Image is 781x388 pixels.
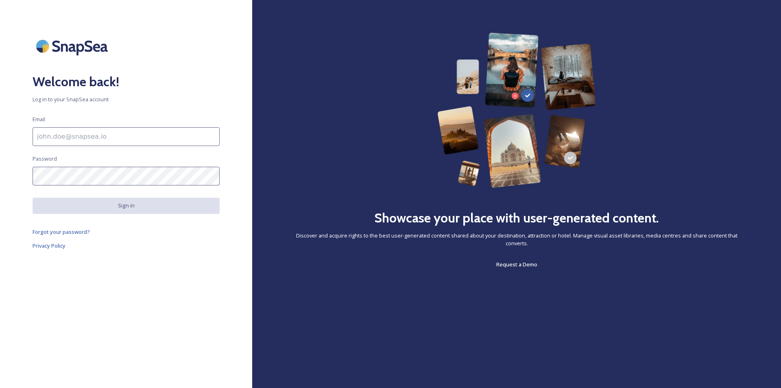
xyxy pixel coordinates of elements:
[33,228,90,235] span: Forgot your password?
[285,232,748,247] span: Discover and acquire rights to the best user-generated content shared about your destination, att...
[33,241,220,251] a: Privacy Policy
[33,96,220,103] span: Log in to your SnapSea account
[33,227,220,237] a: Forgot your password?
[33,242,65,249] span: Privacy Policy
[437,33,596,188] img: 63b42ca75bacad526042e722_Group%20154-p-800.png
[33,116,45,123] span: Email
[374,208,659,228] h2: Showcase your place with user-generated content.
[496,261,537,268] span: Request a Demo
[33,33,114,60] img: SnapSea Logo
[33,198,220,214] button: Sign in
[33,127,220,146] input: john.doe@snapsea.io
[33,72,220,92] h2: Welcome back!
[496,259,537,269] a: Request a Demo
[33,155,57,163] span: Password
